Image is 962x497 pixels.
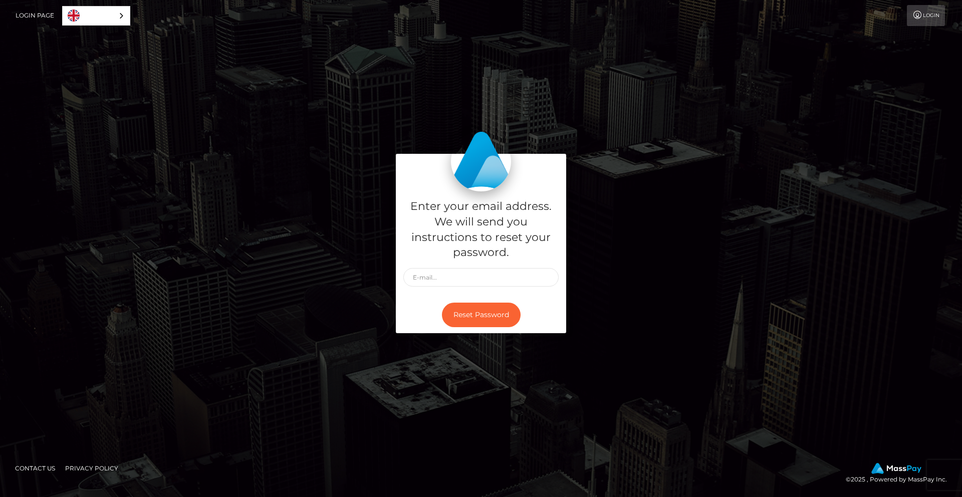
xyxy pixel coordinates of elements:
input: E-mail... [403,268,559,287]
a: Login [907,5,945,26]
div: Language [62,6,130,26]
a: Contact Us [11,460,59,476]
a: English [63,7,130,25]
img: MassPay Login [451,131,511,191]
button: Reset Password [442,303,521,327]
a: Login Page [16,5,54,26]
a: Privacy Policy [61,460,122,476]
img: MassPay [871,463,921,474]
div: © 2025 , Powered by MassPay Inc. [846,463,954,485]
h5: Enter your email address. We will send you instructions to reset your password. [403,199,559,261]
aside: Language selected: English [62,6,130,26]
